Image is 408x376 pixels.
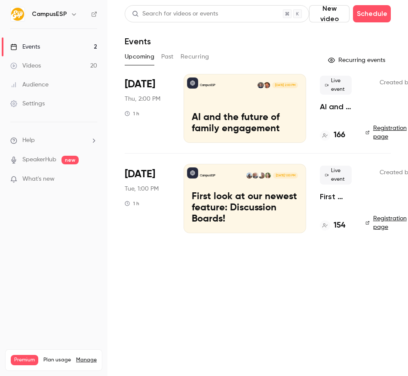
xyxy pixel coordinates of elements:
[184,74,306,143] a: AI and the future of family engagementCampusESPJames BrightDave Becker[DATE] 2:00 PMAI and the fu...
[320,220,345,231] a: 154
[125,36,151,46] h1: Events
[125,77,155,91] span: [DATE]
[258,82,264,88] img: Dave Becker
[320,191,352,202] a: First look at our newest feature: Discussion Boards!
[10,62,41,70] div: Videos
[11,355,38,365] span: Premium
[334,129,345,141] h4: 166
[61,156,79,164] span: new
[192,191,298,225] p: First look at our newest feature: Discussion Boards!
[273,173,298,179] span: [DATE] 1:00 PM
[309,5,350,22] button: New video
[11,7,25,21] img: CampusESP
[200,173,215,178] p: CampusESP
[265,173,271,179] img: Brooke Sterneck
[320,166,352,185] span: Live event
[125,95,160,103] span: Thu, 2:00 PM
[320,102,352,112] a: AI and the future of family engagement
[353,5,391,22] button: Schedule
[125,50,154,64] button: Upcoming
[132,9,218,18] div: Search for videos or events
[10,43,40,51] div: Events
[320,76,352,95] span: Live event
[258,173,264,179] img: Danielle Dreeszen
[125,164,170,233] div: Sep 16 Tue, 1:00 PM (America/New York)
[181,50,209,64] button: Recurring
[125,110,139,117] div: 1 h
[334,220,345,231] h4: 154
[10,136,97,145] li: help-dropdown-opener
[125,74,170,143] div: Sep 11 Thu, 2:00 PM (America/New York)
[43,357,71,364] span: Plan usage
[10,99,45,108] div: Settings
[192,112,298,135] p: AI and the future of family engagement
[246,173,252,179] img: Tiffany Zheng
[10,80,49,89] div: Audience
[184,164,306,233] a: First look at our newest feature: Discussion Boards!CampusESPBrooke SterneckDanielle DreeszenGavi...
[22,136,35,145] span: Help
[125,185,159,193] span: Tue, 1:00 PM
[161,50,174,64] button: Past
[320,129,345,141] a: 166
[32,10,67,18] h6: CampusESP
[125,167,155,181] span: [DATE]
[252,173,258,179] img: Gavin Grivna
[264,82,270,88] img: James Bright
[22,175,55,184] span: What's new
[324,53,391,67] button: Recurring events
[22,155,56,164] a: SpeakerHub
[125,200,139,207] div: 1 h
[272,82,298,88] span: [DATE] 2:00 PM
[76,357,97,364] a: Manage
[200,83,215,87] p: CampusESP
